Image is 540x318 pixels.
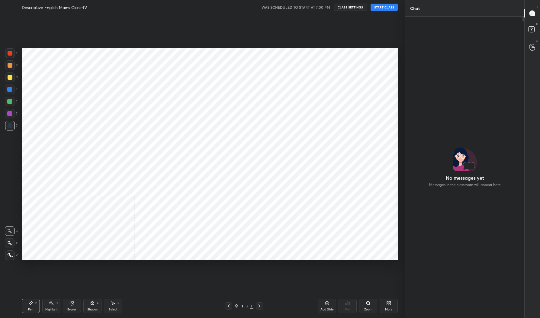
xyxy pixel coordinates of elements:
h4: Descriptive English Mains Class-IV [22,5,87,10]
div: More [385,308,393,311]
div: P [35,301,37,304]
div: Pen [28,308,34,311]
button: START CLASS [371,4,398,11]
div: Zoom [364,308,372,311]
div: Add Slide [320,308,334,311]
div: 2 [5,60,18,70]
p: Chat [405,0,425,16]
div: 4 [5,85,18,94]
div: Highlight [45,308,58,311]
div: Shapes [87,308,98,311]
div: Z [5,250,18,260]
p: T [536,5,538,9]
button: CLASS SETTINGS [334,4,367,11]
div: / [247,304,249,308]
div: 7 [5,121,18,130]
div: 1 [5,48,17,58]
div: S [117,301,119,304]
div: Eraser [67,308,76,311]
div: 1 [239,304,246,308]
div: 6 [5,109,18,118]
p: D [536,22,538,26]
div: 1 [250,303,253,309]
div: H [56,301,58,304]
div: L [97,301,99,304]
p: G [536,39,538,43]
h5: WAS SCHEDULED TO START AT 7:00 PM [262,5,330,10]
div: 5 [5,97,18,106]
div: 3 [5,72,18,82]
div: C [5,226,18,236]
div: Select [109,308,117,311]
div: X [5,238,18,248]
